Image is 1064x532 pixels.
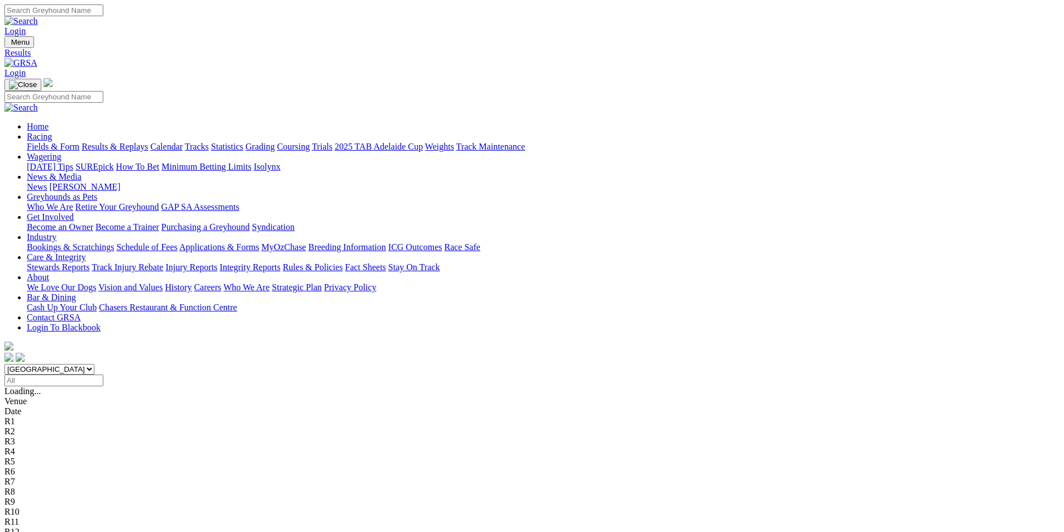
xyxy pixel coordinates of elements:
a: Isolynx [254,162,280,171]
a: Wagering [27,152,61,161]
img: logo-grsa-white.png [4,342,13,351]
a: Minimum Betting Limits [161,162,251,171]
a: Bar & Dining [27,293,76,302]
a: Coursing [277,142,310,151]
a: Syndication [252,222,294,232]
a: Racing [27,132,52,141]
a: Trials [312,142,332,151]
div: Bar & Dining [27,303,1060,313]
a: Become a Trainer [96,222,159,232]
a: Weights [425,142,454,151]
input: Search [4,91,103,103]
div: R4 [4,447,1060,457]
input: Select date [4,375,103,386]
a: Schedule of Fees [116,242,177,252]
a: Who We Are [223,282,270,292]
img: logo-grsa-white.png [44,78,53,87]
a: SUREpick [75,162,113,171]
a: Contact GRSA [27,313,80,322]
a: Integrity Reports [220,262,280,272]
a: We Love Our Dogs [27,282,96,292]
a: Stay On Track [388,262,440,272]
a: Care & Integrity [27,252,86,262]
a: Tracks [185,142,209,151]
input: Search [4,4,103,16]
div: Greyhounds as Pets [27,202,1060,212]
a: Purchasing a Greyhound [161,222,250,232]
div: R6 [4,467,1060,477]
a: Cash Up Your Club [27,303,97,312]
button: Toggle navigation [4,36,34,48]
a: History [165,282,192,292]
div: R9 [4,497,1060,507]
div: R7 [4,477,1060,487]
div: News & Media [27,182,1060,192]
a: Login To Blackbook [27,323,101,332]
a: Track Injury Rebate [92,262,163,272]
a: Race Safe [444,242,480,252]
div: R2 [4,426,1060,437]
img: Close [9,80,37,89]
a: Retire Your Greyhound [75,202,159,212]
img: GRSA [4,58,37,68]
a: About [27,272,49,282]
img: Search [4,16,38,26]
a: Results [4,48,1060,58]
a: Injury Reports [165,262,217,272]
a: Breeding Information [308,242,386,252]
a: Get Involved [27,212,74,222]
a: Careers [194,282,221,292]
a: MyOzChase [261,242,306,252]
a: Become an Owner [27,222,93,232]
div: R10 [4,507,1060,517]
a: Bookings & Scratchings [27,242,114,252]
a: Fact Sheets [345,262,386,272]
a: How To Bet [116,162,160,171]
a: 2025 TAB Adelaide Cup [335,142,423,151]
img: twitter.svg [16,353,25,362]
a: News [27,182,47,191]
a: Rules & Policies [283,262,343,272]
a: GAP SA Assessments [161,202,240,212]
a: Fields & Form [27,142,79,151]
a: Statistics [211,142,244,151]
span: Loading... [4,386,41,396]
a: Applications & Forms [179,242,259,252]
button: Toggle navigation [4,79,41,91]
div: Industry [27,242,1060,252]
a: [DATE] Tips [27,162,73,171]
a: News & Media [27,172,82,181]
div: R3 [4,437,1060,447]
img: facebook.svg [4,353,13,362]
div: About [27,282,1060,293]
span: Menu [11,38,30,46]
div: Date [4,406,1060,416]
a: Stewards Reports [27,262,89,272]
a: Who We Are [27,202,73,212]
div: R11 [4,517,1060,527]
a: Track Maintenance [456,142,525,151]
img: Search [4,103,38,113]
a: Login [4,68,26,78]
div: Get Involved [27,222,1060,232]
a: Grading [246,142,275,151]
div: Care & Integrity [27,262,1060,272]
a: Industry [27,232,56,242]
a: Calendar [150,142,183,151]
a: Results & Replays [82,142,148,151]
a: Login [4,26,26,36]
div: R5 [4,457,1060,467]
a: Strategic Plan [272,282,322,292]
a: Privacy Policy [324,282,376,292]
div: Venue [4,396,1060,406]
a: ICG Outcomes [388,242,442,252]
a: Vision and Values [98,282,163,292]
a: [PERSON_NAME] [49,182,120,191]
a: Chasers Restaurant & Function Centre [99,303,237,312]
div: Wagering [27,162,1060,172]
div: R8 [4,487,1060,497]
div: R1 [4,416,1060,426]
a: Home [27,122,49,131]
div: Racing [27,142,1060,152]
